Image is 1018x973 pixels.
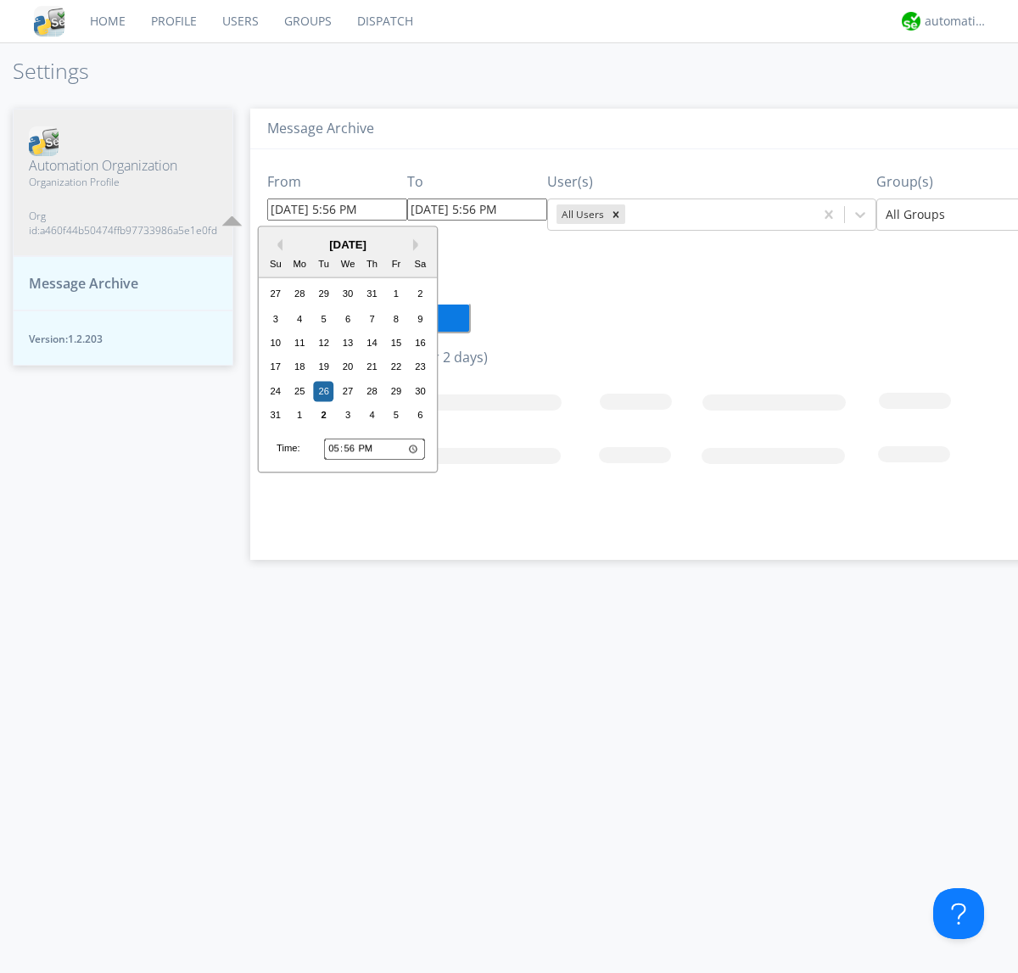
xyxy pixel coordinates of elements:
div: Choose Monday, September 1st, 2025 [289,405,310,426]
div: Choose Monday, August 11th, 2025 [289,333,310,353]
div: Choose Saturday, August 2nd, 2025 [411,284,431,305]
div: Choose Saturday, August 23rd, 2025 [411,357,431,377]
h3: From [267,175,407,190]
div: Choose Wednesday, September 3rd, 2025 [338,405,358,426]
button: Message Archive [13,256,233,311]
div: Choose Monday, July 28th, 2025 [289,284,310,305]
button: Automation OrganizationOrganization ProfileOrg id:a460f44b50474ffb97733986a5e1e0fd [13,109,233,256]
div: Choose Tuesday, September 2nd, 2025 [314,405,334,426]
button: Version:1.2.203 [13,310,233,366]
h3: User(s) [547,175,876,190]
span: Automation Organization [29,156,217,176]
div: Choose Thursday, September 4th, 2025 [362,405,383,426]
div: Choose Saturday, August 30th, 2025 [411,381,431,401]
div: Choose Thursday, August 14th, 2025 [362,333,383,353]
div: Choose Thursday, August 21st, 2025 [362,357,383,377]
div: Fr [386,254,406,275]
div: Choose Saturday, August 9th, 2025 [411,309,431,329]
img: cddb5a64eb264b2086981ab96f4c1ba7 [34,6,64,36]
button: Previous Month [271,239,282,251]
div: Choose Friday, August 1st, 2025 [386,284,406,305]
div: Choose Sunday, August 3rd, 2025 [266,309,286,329]
div: Time: [277,442,300,456]
div: [DATE] [259,237,437,253]
div: Choose Friday, August 15th, 2025 [386,333,406,353]
input: Time [324,438,425,460]
div: Choose Thursday, July 31st, 2025 [362,284,383,305]
div: Choose Wednesday, August 6th, 2025 [338,309,358,329]
div: Choose Friday, September 5th, 2025 [386,405,406,426]
div: Choose Tuesday, July 29th, 2025 [314,284,334,305]
div: Choose Wednesday, August 13th, 2025 [338,333,358,353]
span: Organization Profile [29,175,217,189]
div: Choose Monday, August 18th, 2025 [289,357,310,377]
div: Sa [411,254,431,275]
div: Choose Sunday, July 27th, 2025 [266,284,286,305]
div: Su [266,254,286,275]
div: Choose Thursday, August 7th, 2025 [362,309,383,329]
div: Choose Friday, August 29th, 2025 [386,381,406,401]
div: month 2025-08 [264,282,433,428]
iframe: Toggle Customer Support [933,888,984,939]
div: Choose Monday, August 25th, 2025 [289,381,310,401]
div: Choose Saturday, August 16th, 2025 [411,333,431,353]
div: Choose Wednesday, July 30th, 2025 [338,284,358,305]
div: Choose Saturday, September 6th, 2025 [411,405,431,426]
div: All Users [557,204,607,224]
img: cddb5a64eb264b2086981ab96f4c1ba7 [29,126,59,156]
div: Remove All Users [607,204,625,224]
h3: To [407,175,547,190]
div: Th [362,254,383,275]
div: Choose Wednesday, August 20th, 2025 [338,357,358,377]
div: Choose Tuesday, August 12th, 2025 [314,333,334,353]
div: Choose Friday, August 8th, 2025 [386,309,406,329]
span: Message Archive [29,274,138,294]
div: Choose Monday, August 4th, 2025 [289,309,310,329]
div: Choose Tuesday, August 19th, 2025 [314,357,334,377]
div: Choose Tuesday, August 26th, 2025 [314,381,334,401]
img: d2d01cd9b4174d08988066c6d424eccd [902,12,920,31]
div: Choose Tuesday, August 5th, 2025 [314,309,334,329]
div: Choose Wednesday, August 27th, 2025 [338,381,358,401]
div: Choose Thursday, August 28th, 2025 [362,381,383,401]
div: Choose Friday, August 22nd, 2025 [386,357,406,377]
div: automation+atlas [925,13,988,30]
span: Version: 1.2.203 [29,332,217,346]
div: Mo [289,254,310,275]
div: Tu [314,254,334,275]
div: We [338,254,358,275]
span: Org id: a460f44b50474ffb97733986a5e1e0fd [29,209,217,238]
div: Choose Sunday, August 31st, 2025 [266,405,286,426]
div: Choose Sunday, August 10th, 2025 [266,333,286,353]
button: Next Month [413,239,425,251]
div: Choose Sunday, August 17th, 2025 [266,357,286,377]
div: Choose Sunday, August 24th, 2025 [266,381,286,401]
